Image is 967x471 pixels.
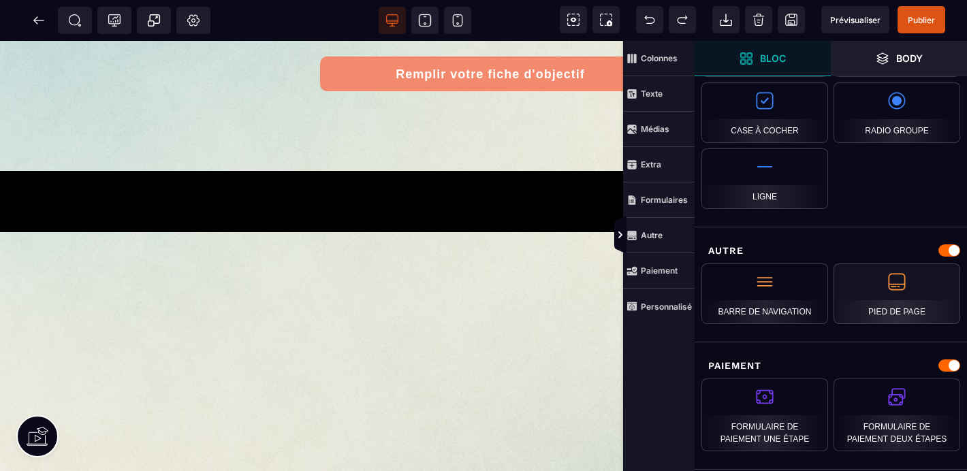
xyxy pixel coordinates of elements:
[701,148,828,209] div: Ligne
[411,7,439,34] span: Voir tablette
[560,6,587,33] span: Voir les composants
[778,6,805,33] span: Enregistrer
[623,289,695,324] span: Personnalisé
[641,88,663,99] strong: Texte
[695,353,967,378] div: Paiement
[896,53,923,63] strong: Body
[592,6,620,33] span: Capture d'écran
[834,263,960,324] div: Pied de page
[623,41,695,76] span: Colonnes
[712,6,740,33] span: Importer
[641,159,661,169] strong: Extra
[636,6,663,33] span: Défaire
[701,378,828,451] div: Formulaire de paiement une étape
[176,7,210,34] span: Favicon
[187,14,200,27] span: Réglages Body
[834,82,960,143] div: Radio Groupe
[58,7,92,34] span: Métadata SEO
[137,7,171,34] span: Créer une alerte modale
[695,215,708,256] span: Afficher les vues
[320,16,661,50] button: Remplir votre fiche d'objectif
[108,14,121,27] span: Tracking
[623,218,695,253] span: Autre
[641,265,678,276] strong: Paiement
[623,182,695,218] span: Formulaires
[695,238,967,263] div: Autre
[898,6,945,33] span: Enregistrer le contenu
[623,76,695,112] span: Texte
[97,7,131,34] span: Code de suivi
[834,378,960,451] div: Formulaire de paiement deux étapes
[641,124,669,134] strong: Médias
[379,7,406,34] span: Voir bureau
[623,112,695,147] span: Médias
[669,6,696,33] span: Rétablir
[701,263,828,324] div: Barre de navigation
[908,15,935,25] span: Publier
[821,6,889,33] span: Aperçu
[701,82,828,143] div: Case à cocher
[623,147,695,182] span: Extra
[444,7,471,34] span: Voir mobile
[641,53,678,63] strong: Colonnes
[25,7,52,34] span: Retour
[623,253,695,289] span: Paiement
[831,41,967,76] span: Ouvrir les calques
[695,41,831,76] span: Ouvrir les blocs
[147,14,161,27] span: Popup
[641,302,692,312] strong: Personnalisé
[745,6,772,33] span: Nettoyage
[830,15,881,25] span: Prévisualiser
[641,230,663,240] strong: Autre
[68,14,82,27] span: SEO
[760,53,786,63] strong: Bloc
[641,195,688,205] strong: Formulaires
